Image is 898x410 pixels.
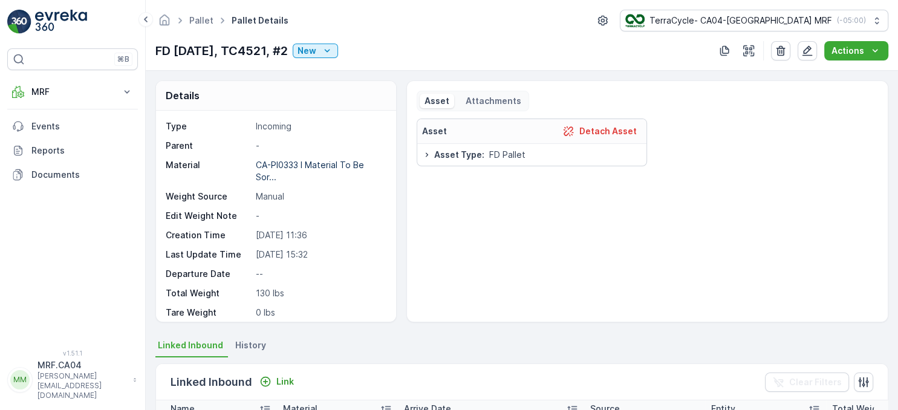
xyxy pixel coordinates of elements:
p: Tare Weight [166,307,251,319]
p: Clear Filters [789,376,842,388]
p: Total Weight [166,287,251,299]
p: Manual [256,190,383,203]
span: Pallet Details [229,15,291,27]
p: CA-PI0333 I Material To Be Sor... [256,160,366,182]
span: v 1.51.1 [7,350,138,357]
span: Asset Type : [434,149,484,161]
p: [DATE] 15:32 [256,249,383,261]
button: Actions [824,41,888,60]
p: Events [31,120,133,132]
p: Asset [422,125,447,137]
p: Attachments [464,95,521,107]
button: MRF [7,80,138,104]
p: 130 lbs [256,287,383,299]
p: Creation Time [166,229,251,241]
button: Link [255,374,299,389]
p: Reports [31,145,133,157]
p: Parent [166,140,251,152]
p: Asset [425,95,449,107]
p: New [298,45,316,57]
p: - [256,140,383,152]
button: Detach Asset [558,124,642,138]
p: Incoming [256,120,383,132]
span: History [235,339,266,351]
p: FD [DATE], TC4521, #2 [155,42,288,60]
span: Linked Inbound [158,339,223,351]
p: Documents [31,169,133,181]
a: Documents [7,163,138,187]
img: logo_light-DOdMpM7g.png [35,10,87,34]
a: Pallet [189,15,213,25]
p: Detach Asset [579,125,637,137]
p: ( -05:00 ) [837,16,866,25]
p: -- [256,268,383,280]
div: MM [10,370,30,389]
button: Clear Filters [765,373,849,392]
p: 0 lbs [256,307,383,319]
a: Reports [7,138,138,163]
button: MMMRF.CA04[PERSON_NAME][EMAIL_ADDRESS][DOMAIN_NAME] [7,359,138,400]
p: MRF [31,86,114,98]
button: TerraCycle- CA04-[GEOGRAPHIC_DATA] MRF(-05:00) [620,10,888,31]
a: Events [7,114,138,138]
img: TC_8rdWMmT_gp9TRR3.png [625,14,645,27]
p: [DATE] 11:36 [256,229,383,241]
p: [PERSON_NAME][EMAIL_ADDRESS][DOMAIN_NAME] [37,371,127,400]
p: Edit Weight Note [166,210,251,222]
p: Linked Inbound [171,374,252,391]
p: Material [166,159,251,183]
p: ⌘B [117,54,129,64]
p: MRF.CA04 [37,359,127,371]
p: Type [166,120,251,132]
p: Actions [831,45,864,57]
p: Last Update Time [166,249,251,261]
img: logo [7,10,31,34]
p: Weight Source [166,190,251,203]
p: - [256,210,383,222]
p: Departure Date [166,268,251,280]
span: FD Pallet [489,149,525,161]
p: TerraCycle- CA04-[GEOGRAPHIC_DATA] MRF [649,15,832,27]
a: Homepage [158,18,171,28]
button: New [293,44,338,58]
p: Link [276,376,294,388]
p: Details [166,88,200,103]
